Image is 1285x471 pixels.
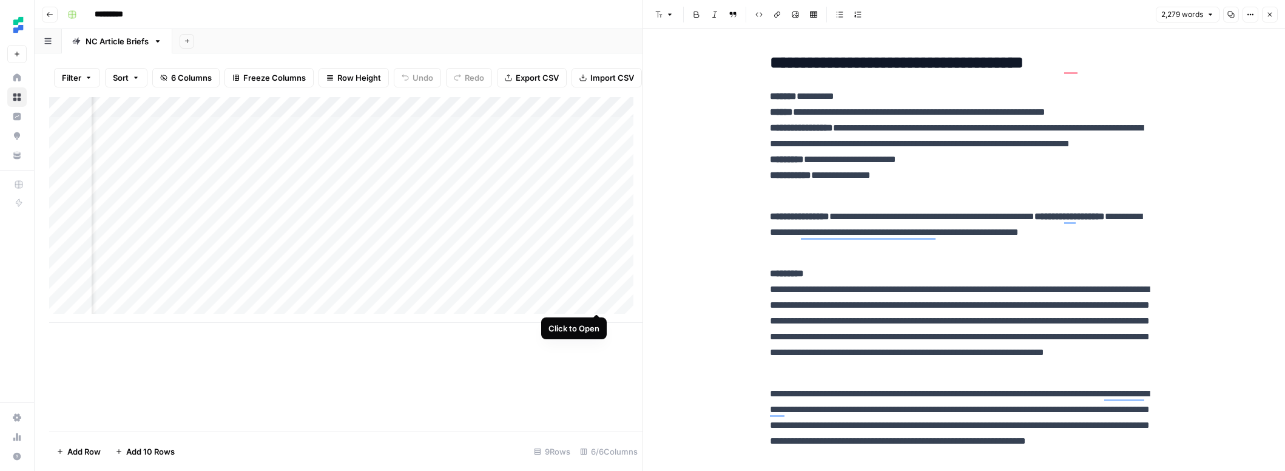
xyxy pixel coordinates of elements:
button: Import CSV [572,68,642,87]
button: Sort [105,68,147,87]
a: Usage [7,427,27,447]
span: Export CSV [516,72,559,84]
button: Workspace: Ten Speed [7,10,27,40]
button: Add Row [49,442,108,461]
span: 6 Columns [171,72,212,84]
button: Export CSV [497,68,567,87]
button: 6 Columns [152,68,220,87]
div: NC Article Briefs [86,35,149,47]
img: Ten Speed Logo [7,14,29,36]
span: Row Height [337,72,381,84]
a: Browse [7,87,27,107]
span: Import CSV [590,72,634,84]
span: Add Row [67,446,101,458]
button: 2,279 words [1156,7,1219,22]
button: Redo [446,68,492,87]
a: Insights [7,107,27,126]
span: Sort [113,72,129,84]
button: Add 10 Rows [108,442,182,461]
span: Freeze Columns [243,72,306,84]
span: Filter [62,72,81,84]
div: 6/6 Columns [575,442,642,461]
div: 9 Rows [529,442,575,461]
a: Home [7,68,27,87]
a: Your Data [7,146,27,165]
span: 2,279 words [1161,9,1203,20]
button: Help + Support [7,447,27,466]
button: Freeze Columns [224,68,314,87]
button: Row Height [319,68,389,87]
button: Undo [394,68,441,87]
div: Click to Open [548,322,599,334]
span: Redo [465,72,484,84]
a: Settings [7,408,27,427]
button: Filter [54,68,100,87]
a: Opportunities [7,126,27,146]
a: NC Article Briefs [62,29,172,53]
span: Add 10 Rows [126,446,175,458]
span: Undo [413,72,433,84]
